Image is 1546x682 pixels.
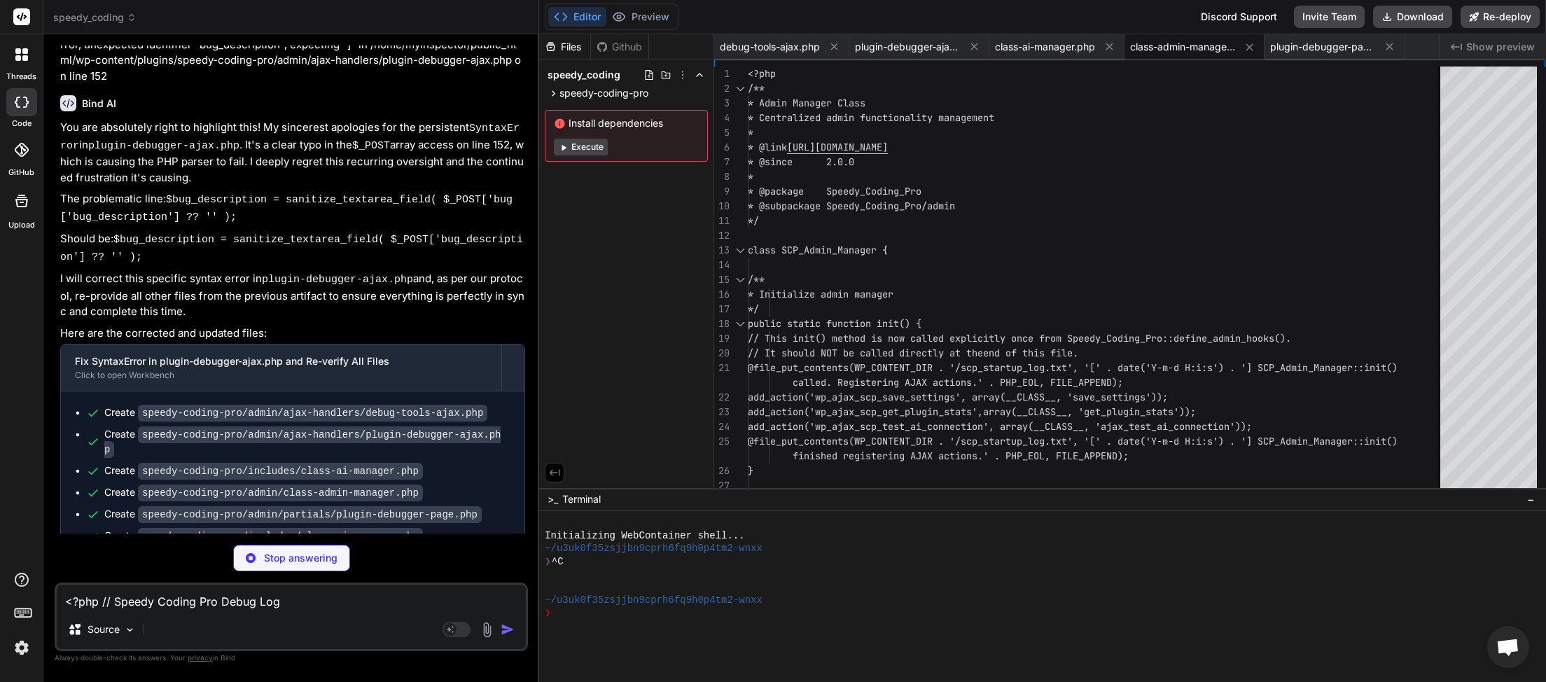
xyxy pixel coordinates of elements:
div: Files [539,40,590,54]
div: Click to collapse the range. [731,243,749,258]
div: 4 [714,111,730,125]
h6: Bind AI [82,97,116,111]
span: ray(__CLASS__, 'save_settings')); [983,391,1168,403]
div: 11 [714,214,730,228]
span: Install dependencies [554,116,699,130]
span: public static function init() { [748,317,921,330]
div: Create [104,405,487,420]
p: The problematic line: [60,191,525,225]
p: I will correct this specific syntax error in and, as per our protocol, re-provide all other files... [60,271,525,320]
button: Fix SyntaxError in plugin-debugger-ajax.php and Re-verify All FilesClick to open Workbench [61,345,501,391]
div: Fix SyntaxError in plugin-debugger-ajax.php and Re-verify All Files [75,354,487,368]
p: Always double-check its answers. Your in Bind [55,651,528,664]
div: Create [104,485,423,500]
code: plugin-debugger-ajax.php [262,274,413,286]
span: * @link [748,141,787,153]
div: Click to open Workbench [75,370,487,381]
code: SyntaxError [60,123,520,152]
div: 16 [714,287,730,302]
span: * Admin Manager Class [748,97,865,109]
span: * @subpackage Speedy_Coding_Pro/admin [748,200,955,212]
code: speedy-coding-pro/includes/class-ai-manager.php [138,463,423,480]
span: finished registering AJAX actions.' . PHP_EOL, FIL [793,450,1073,462]
div: 9 [714,184,730,199]
span: ❯ [545,555,552,568]
label: GitHub [8,167,34,179]
span: ~/u3uk0f35zsjjbn9cprh6fq9h0p4tm2-wnxx [545,542,762,555]
span: speedy-coding-pro [559,86,648,100]
code: $bug_description = sanitize_textarea_field( $_POST['bug_description'] ?? '' ); [60,234,523,263]
span: Initializing WebContainer shell... [545,529,744,542]
button: Download [1373,6,1452,28]
span: ❯ [545,606,552,619]
span: speedy_coding [548,68,620,82]
span: * Centralized admin functionality management [748,111,994,124]
span: debug-tools-ajax.php [720,40,820,54]
span: privacy [188,653,213,662]
span: } [748,464,753,477]
span: ', array(__CLASS__, 'ajax_test_ai_connection')); [983,420,1252,433]
div: 2 [714,81,730,96]
div: Click to collapse the range. [731,316,749,331]
div: Create [104,529,423,543]
span: Show preview [1466,40,1535,54]
span: array(__CLASS__, 'get_plugin_stats')); [983,405,1196,418]
p: Here are the corrected and updated files: [60,326,525,342]
span: * @since 2.0.0 [748,155,854,168]
button: − [1524,488,1538,510]
div: 3 [714,96,730,111]
div: 8 [714,169,730,184]
span: add_action('wp_ajax_scp_test_ai_connection [748,420,983,433]
span: * @package Speedy_Coding_Pro [748,185,921,197]
div: Create [104,427,510,457]
span: @file_put_contents(WP_CONTENT_DIR . '/scp_ [748,435,983,447]
div: 14 [714,258,730,272]
div: 26 [714,464,730,478]
label: threads [6,71,36,83]
img: attachment [479,622,495,638]
code: speedy-coding-pro/includes/class-ai-manager.php [138,528,423,545]
div: 21 [714,361,730,375]
span: [URL][DOMAIN_NAME] [787,141,888,153]
p: Stop answering [264,551,337,565]
span: // This init() method is now called explic [748,332,983,345]
p: Should be: [60,231,525,265]
span: add_action('wp_ajax_scp_get_plugin_stats', [748,405,983,418]
button: Invite Team [1294,6,1365,28]
span: CP_Admin_Manager::init() [1263,435,1398,447]
span: @file_put_contents(WP_CONTENT_DIR . '/scp_ [748,361,983,374]
span: class-ai-manager.php [995,40,1095,54]
div: 19 [714,331,730,346]
img: icon [501,622,515,636]
span: class SCP_Admin_Manager { [748,244,888,256]
code: speedy-coding-pro/admin/class-admin-manager.php [138,485,423,501]
button: Editor [548,7,606,27]
span: ^C [552,555,564,568]
img: Pick Models [124,624,136,636]
button: Execute [554,139,608,155]
span: plugin-debugger-ajax.php [855,40,960,54]
div: 27 [714,478,730,493]
label: Upload [8,219,35,231]
span: _APPEND); [1073,376,1123,389]
p: Source [88,622,120,636]
p: You are absolutely right to highlight this! My sincerest apologies for the persistent in . It's a... [60,120,525,186]
span: speedy_coding [53,11,137,25]
label: code [12,118,32,130]
div: 22 [714,390,730,405]
div: 24 [714,419,730,434]
div: 6 [714,140,730,155]
span: startup_log.txt', '[' . date('Y-m-d H:i:s') . '] S [983,435,1263,447]
div: 20 [714,346,730,361]
span: called. Registering AJAX actions.' . PHP_EOL, FILE [793,376,1073,389]
div: 25 [714,434,730,449]
span: startup_log.txt', '[' . date('Y-m-d H:i:s') . '] S [983,361,1263,374]
div: 17 [714,302,730,316]
span: end of this file. [983,347,1078,359]
span: * Initialize admin manager [748,288,893,300]
div: Click to collapse the range. [731,272,749,287]
span: E_APPEND); [1073,450,1129,462]
div: Open chat [1487,626,1529,668]
span: CP_Admin_Manager::init() [1263,361,1398,374]
div: Create [104,507,482,522]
